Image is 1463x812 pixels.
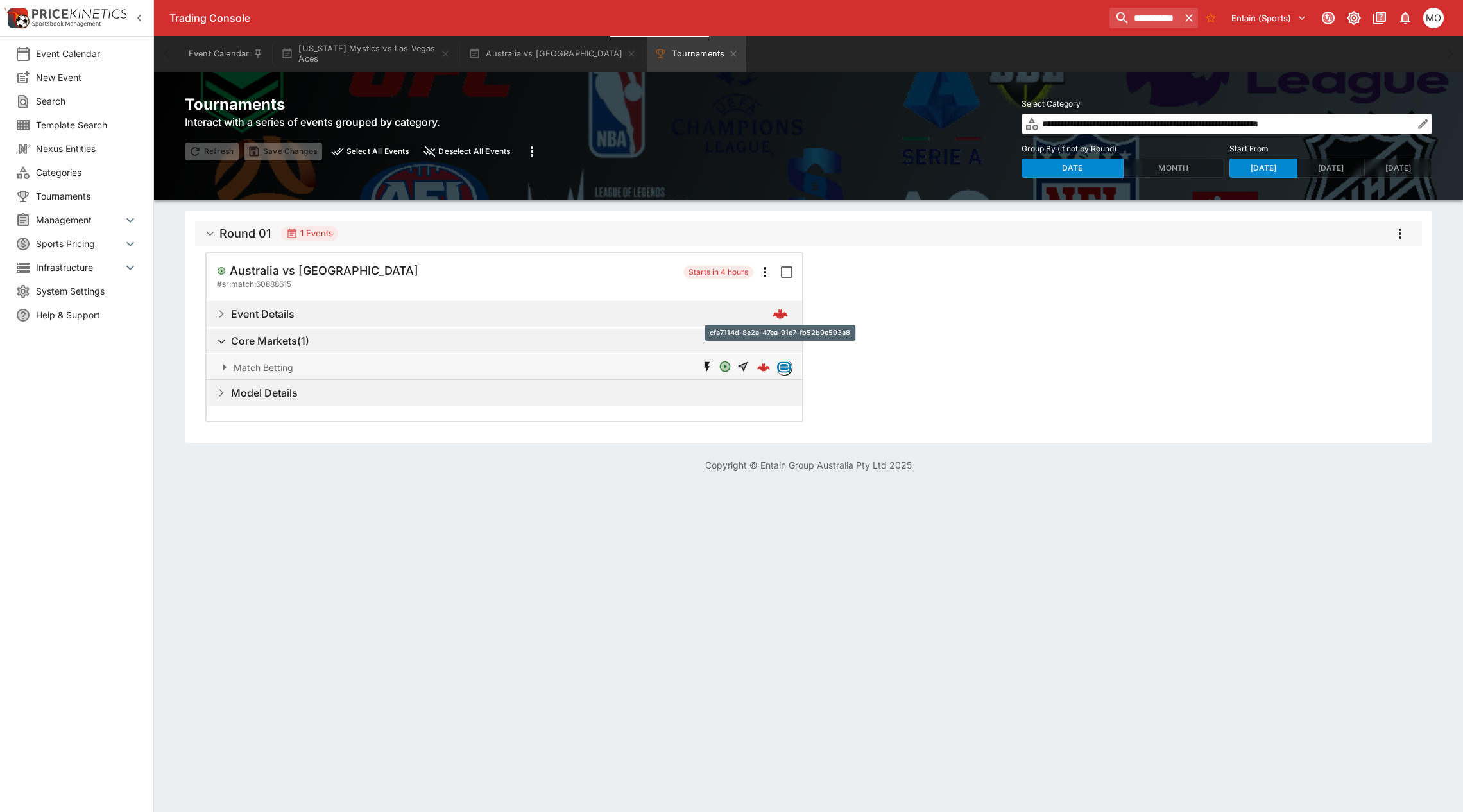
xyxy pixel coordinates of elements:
button: Australia vs [GEOGRAPHIC_DATA] [461,36,644,72]
img: logo-cerberus--red.svg [757,361,770,374]
button: Month [1123,159,1225,178]
p: Copyright © Entain Group Australia Pty Ltd 2025 [154,458,1463,472]
button: preview [327,143,415,160]
img: logo-cerberus--red.svg [773,306,788,322]
div: Mark O'Loughlan [1423,8,1444,28]
span: Management [36,213,123,227]
div: Start From [1229,159,1432,178]
span: Search [36,94,138,108]
button: Select Tenant [1224,8,1314,28]
button: Toggle light/dark mode [1342,6,1365,30]
img: betradar [777,360,791,374]
button: Round 011 Eventsmore [195,221,1422,246]
img: PriceKinetics [32,9,127,19]
img: PriceKinetics Logo [4,5,30,31]
button: Date [1022,159,1124,178]
button: Expand [207,380,802,406]
button: more [753,261,776,284]
span: Infrastructure [36,261,123,274]
span: Sports Pricing [36,237,123,250]
p: Match Betting [234,361,293,374]
h6: Core Markets ( 1 ) [231,334,309,348]
label: Group By (if not by Round) [1022,139,1224,159]
span: New Event [36,71,138,84]
h6: Model Details [231,386,298,400]
h5: Round 01 [219,226,271,241]
div: e1fc953e-4db2-4437-ae8e-cad46e76c27a [757,361,770,374]
input: search [1109,8,1180,28]
button: close [419,143,515,160]
button: No Bookmarks [1201,8,1221,28]
span: Straight [735,360,751,375]
img: Sportsbook Management [32,21,101,27]
svg: SGM [699,361,715,374]
h6: Interact with a series of events grouped by category. [185,114,543,130]
span: # sr:match:60888615 [217,278,291,291]
span: System Settings [36,284,138,298]
h6: Event Details [231,307,295,321]
button: Event Calendar [181,36,271,72]
button: [DATE] [1229,159,1297,178]
a: e1fc953e-4db2-4437-ae8e-cad46e76c27a [753,357,774,377]
h2: Tournaments [185,94,543,114]
button: Mark O'Loughlan [1419,4,1448,32]
h5: Australia vs [GEOGRAPHIC_DATA] [230,263,418,278]
div: cfa7114d-8e2a-47ea-91e7-fb52b9e593a8 [773,306,788,322]
span: Nexus Entities [36,142,138,155]
button: [DATE] [1364,159,1432,178]
label: Start From [1229,139,1432,159]
svg: Open [717,360,733,373]
button: Connected to PK [1317,6,1340,30]
span: [missing translation: 'screens.event.pricing.market.type.BettingOpen'] [717,360,733,375]
span: Categories [36,166,138,179]
button: [DATE] [1297,159,1365,178]
span: Event Calendar [36,47,138,60]
button: Tournaments [647,36,746,72]
button: Documentation [1368,6,1391,30]
a: cfa7114d-8e2a-47ea-91e7-fb52b9e593a8 [769,302,792,325]
div: Group By (if not by Round) [1022,159,1224,178]
button: Expand [207,354,802,380]
button: Expand [207,301,802,327]
svg: Open [217,266,226,275]
span: Help & Support [36,308,138,322]
span: Template Search [36,118,138,132]
div: betradar [776,359,792,375]
button: [US_STATE] Mystics vs Las Vegas Aces [273,36,458,72]
button: Notifications [1394,6,1417,30]
label: Select Category [1022,94,1432,114]
div: cfa7114d-8e2a-47ea-91e7-fb52b9e593a8 [705,325,855,341]
div: Trading Console [169,12,1104,25]
button: more [1389,222,1412,245]
span: Tournaments [36,189,138,203]
div: 1 Events [286,227,333,240]
button: more [520,140,543,163]
span: Starts in 4 hours [683,266,753,279]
